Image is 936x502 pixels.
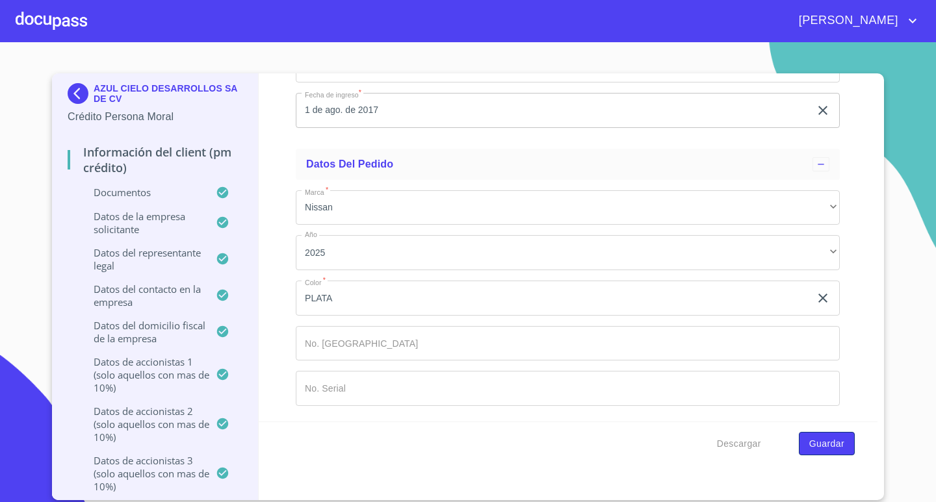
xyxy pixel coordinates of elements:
[68,405,216,444] p: Datos de accionistas 2 (solo aquellos con mas de 10%)
[815,290,831,306] button: clear input
[68,319,216,345] p: Datos del domicilio fiscal de la empresa
[809,436,844,452] span: Guardar
[717,436,761,452] span: Descargar
[68,282,216,308] p: Datos del contacto en la empresa
[296,235,840,270] div: 2025
[68,355,216,394] p: Datos de accionistas 1 (solo aquellos con mas de 10%)
[296,149,840,180] div: Datos del pedido
[68,109,242,125] p: Crédito Persona Moral
[68,83,242,109] div: AZUL CIELO DESARROLLOS SA DE CV
[68,454,216,493] p: Datos de accionistas 3 (solo aquellos con mas de 10%)
[789,10,905,31] span: [PERSON_NAME]
[68,83,94,104] img: Docupass spot blue
[68,144,242,175] p: Información del Client (PM crédito)
[789,10,920,31] button: account of current user
[799,432,855,456] button: Guardar
[68,246,216,272] p: Datos del representante legal
[94,83,242,104] p: AZUL CIELO DESARROLLOS SA DE CV
[306,158,393,169] span: Datos del pedido
[712,432,766,456] button: Descargar
[68,186,216,199] p: Documentos
[68,210,216,236] p: Datos de la empresa solicitante
[296,190,840,225] div: Nissan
